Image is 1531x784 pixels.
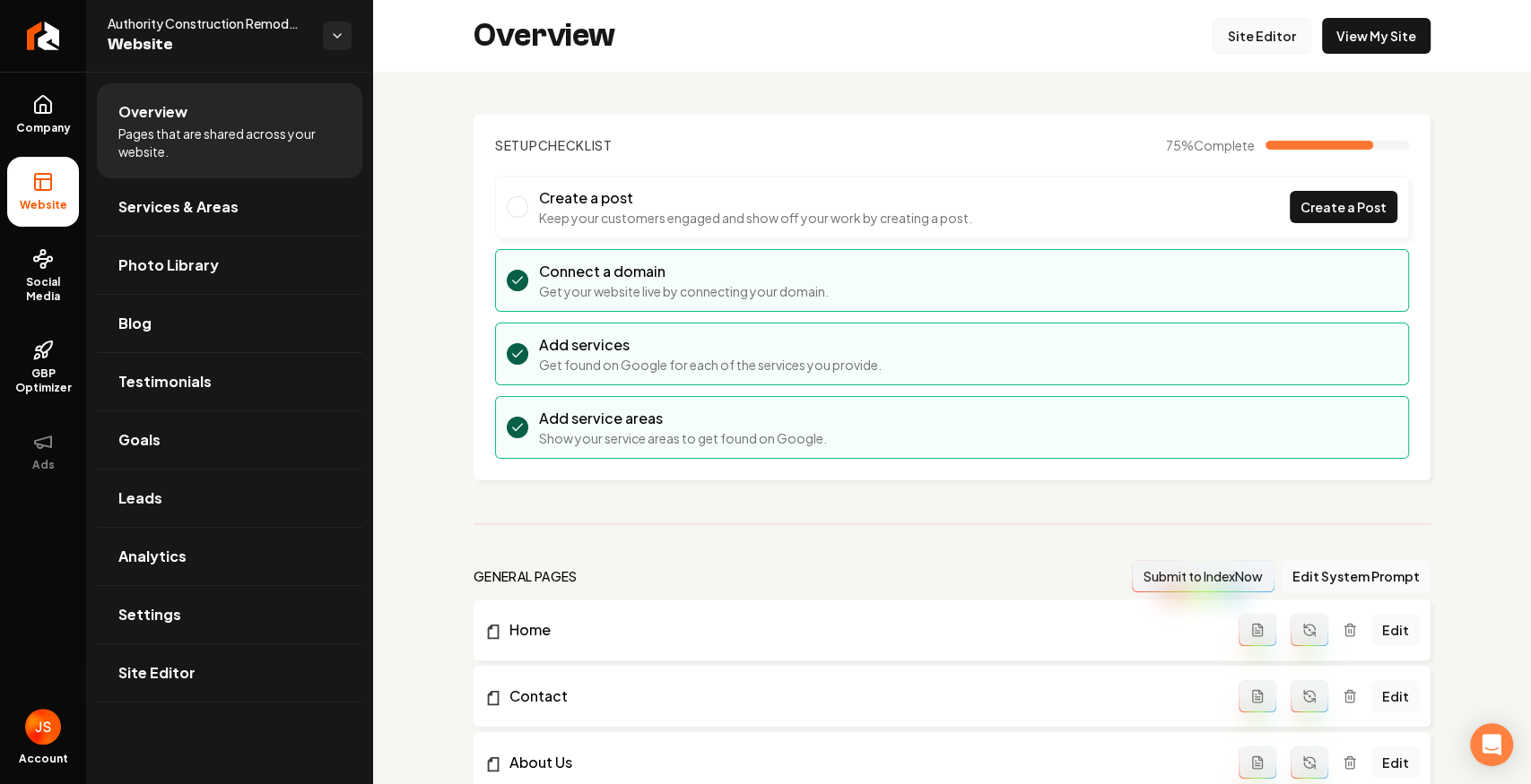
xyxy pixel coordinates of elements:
[118,371,212,392] span: Testimonials
[495,137,538,153] span: Setup
[27,22,60,50] img: Rebolt Logo
[7,417,79,487] button: Ads
[1194,137,1255,153] span: Complete
[539,429,827,447] p: Show your service areas to get found on Google.
[1371,680,1420,712] a: Edit
[97,295,362,352] a: Blog
[539,261,829,282] h3: Connect a domain
[118,313,152,334] span: Blog
[474,567,578,585] h2: general pages
[7,325,79,409] a: GBP Optimizer
[1290,191,1397,223] a: Create a Post
[7,80,79,150] a: Company
[7,366,79,395] span: GBP Optimizer
[25,458,62,472] span: Ads
[118,662,196,684] span: Site Editor
[539,408,827,429] h3: Add service areas
[118,125,341,160] span: Pages that are shared across your website.
[97,411,362,469] a: Goals
[97,178,362,236] a: Services & Areas
[1371,614,1420,646] a: Edit
[495,136,613,154] h2: Checklist
[108,14,309,32] span: Authority Construction Remodeling & Painting LLC
[1282,560,1431,592] button: Edit System Prompt
[1371,746,1420,779] a: Edit
[13,198,74,212] span: Website
[484,752,1239,773] a: About Us
[484,619,1239,641] a: Home
[1470,723,1513,766] div: Open Intercom Messenger
[1132,560,1274,592] button: Submit to IndexNow
[474,18,615,54] h2: Overview
[9,121,78,135] span: Company
[25,709,61,745] img: James Shamoun
[108,32,309,57] span: Website
[118,196,239,218] span: Services & Areas
[25,709,61,745] button: Open user button
[1166,136,1255,154] span: 75 %
[1239,746,1276,779] button: Add admin page prompt
[1322,18,1431,54] a: View My Site
[97,528,362,585] a: Analytics
[484,685,1239,707] a: Contact
[539,334,882,356] h3: Add services
[1239,680,1276,712] button: Add admin page prompt
[539,356,882,374] p: Get found on Google for each of the services you provide.
[1213,18,1311,54] a: Site Editor
[7,234,79,318] a: Social Media
[97,470,362,527] a: Leads
[7,275,79,304] span: Social Media
[1239,614,1276,646] button: Add admin page prompt
[97,644,362,702] a: Site Editor
[19,752,68,766] span: Account
[118,487,162,509] span: Leads
[97,237,362,294] a: Photo Library
[97,586,362,643] a: Settings
[118,101,187,123] span: Overview
[118,604,181,625] span: Settings
[1300,198,1387,217] span: Create a Post
[118,546,187,567] span: Analytics
[539,187,972,209] h3: Create a post
[118,254,219,276] span: Photo Library
[118,429,161,451] span: Goals
[539,209,972,227] p: Keep your customers engaged and show off your work by creating a post.
[97,353,362,410] a: Testimonials
[539,282,829,300] p: Get your website live by connecting your domain.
